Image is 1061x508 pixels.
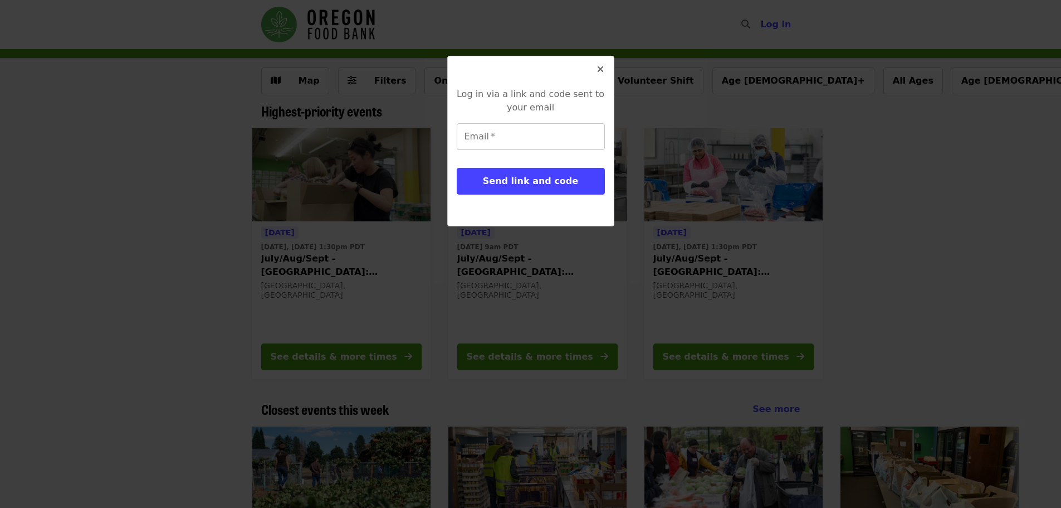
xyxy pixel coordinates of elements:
i: times icon [597,64,604,75]
span: Send link and code [483,176,578,186]
input: [object Object] [457,123,605,150]
button: Close [587,56,614,83]
button: Send link and code [457,168,605,195]
span: Log in via a link and code sent to your email [457,89,604,113]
